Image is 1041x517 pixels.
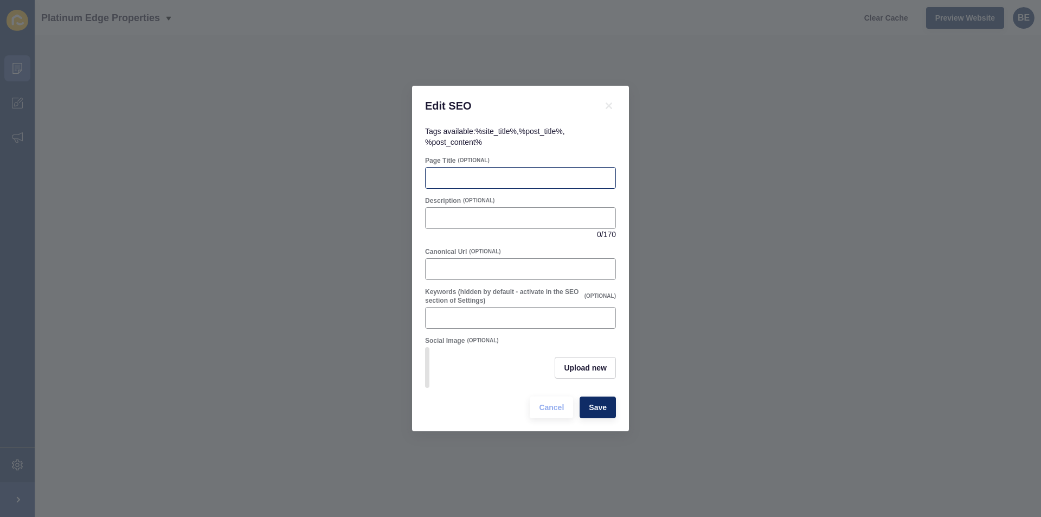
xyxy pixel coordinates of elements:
label: Social Image [425,336,465,345]
span: Cancel [539,402,564,413]
h1: Edit SEO [425,99,589,113]
button: Cancel [530,397,573,418]
label: Page Title [425,156,455,165]
code: %post_title% [519,127,563,136]
span: Upload new [564,362,607,373]
span: (OPTIONAL) [469,248,500,256]
label: Keywords (hidden by default - activate in the SEO section of Settings) [425,288,582,305]
span: Save [589,402,607,413]
span: 170 [603,229,616,240]
span: (OPTIONAL) [467,337,498,344]
label: Description [425,196,461,205]
button: Save [580,397,616,418]
code: %site_title% [475,127,517,136]
span: / [601,229,603,240]
span: (OPTIONAL) [463,197,494,205]
span: (OPTIONAL) [584,292,616,300]
span: 0 [597,229,601,240]
button: Upload new [555,357,616,379]
code: %post_content% [425,138,482,146]
label: Canonical Url [425,247,467,256]
span: Tags available: , , [425,127,565,146]
span: (OPTIONAL) [458,157,489,164]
